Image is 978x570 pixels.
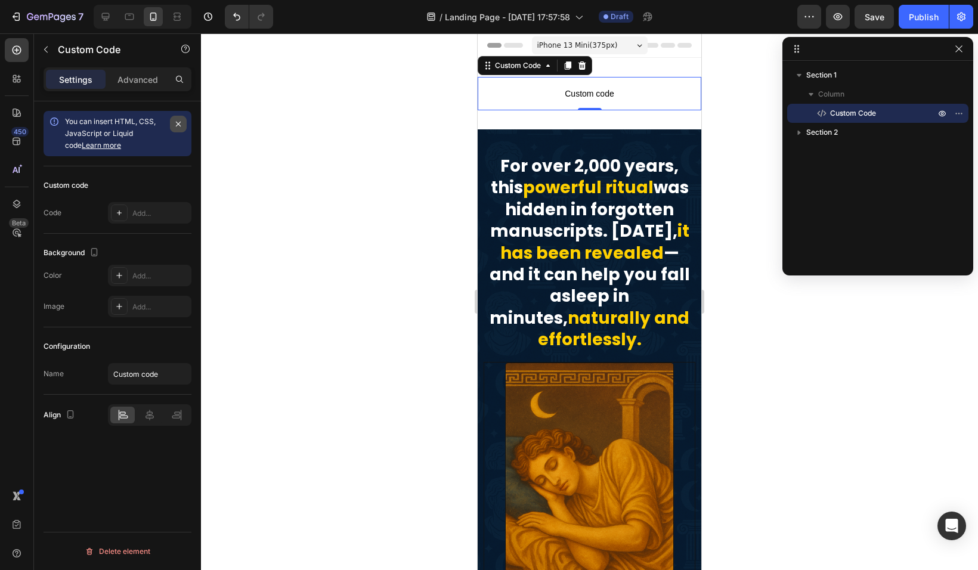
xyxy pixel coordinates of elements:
[85,544,150,559] div: Delete element
[899,5,949,29] button: Publish
[830,107,876,119] span: Custom Code
[806,69,837,81] span: Section 1
[58,42,159,57] p: Custom Code
[855,5,894,29] button: Save
[44,407,78,423] div: Align
[440,11,442,23] span: /
[44,542,191,561] button: Delete element
[937,512,966,540] div: Open Intercom Messenger
[611,11,629,22] span: Draft
[806,126,838,138] span: Section 2
[65,117,156,150] span: You can insert HTML, CSS, JavaScript or Liquid code
[5,5,89,29] button: 7
[225,5,273,29] div: Undo/Redo
[44,341,90,352] div: Configuration
[11,127,29,137] div: 450
[44,301,64,312] div: Image
[478,33,701,570] iframe: Design area
[132,302,188,312] div: Add...
[132,271,188,281] div: Add...
[9,218,29,228] div: Beta
[44,245,101,261] div: Background
[132,208,188,219] div: Add...
[117,73,158,86] p: Advanced
[909,11,939,23] div: Publish
[82,141,121,150] a: Learn more
[818,88,844,100] span: Column
[78,10,83,24] p: 7
[44,368,64,379] div: Name
[44,270,62,281] div: Color
[44,180,88,191] div: Custom code
[865,12,884,22] span: Save
[59,73,92,86] p: Settings
[44,207,61,218] div: Code
[445,11,570,23] span: Landing Page - [DATE] 17:57:58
